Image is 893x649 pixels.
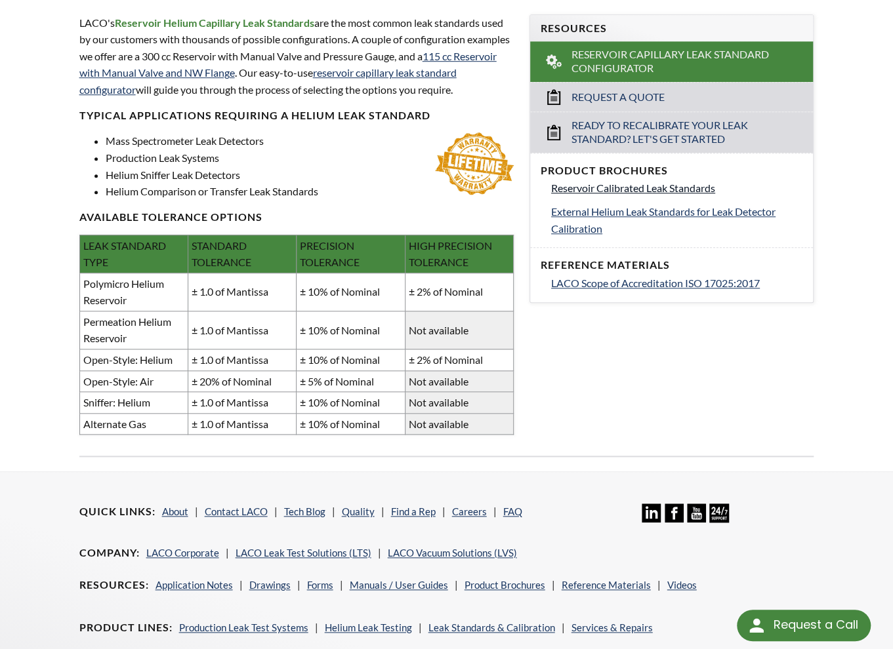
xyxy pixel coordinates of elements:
[83,239,166,269] span: LEAK STANDARD TYPE
[79,66,457,96] a: reservoir capillary leak standard configurator
[192,239,251,269] span: STANDARD TOLERANCE
[297,349,405,371] td: ± 10% of Nominal
[541,164,803,178] h4: Product Brochures
[188,392,296,414] td: ± 1.0 of Mantissa
[249,579,291,591] a: Drawings
[571,119,772,146] span: Ready to Recalibrate Your Leak Standard? Let's Get Started
[284,505,325,517] a: Tech Blog
[188,413,296,435] td: ± 1.0 of Mantissa
[297,370,405,392] td: ± 5% of Nominal
[325,621,412,633] a: Helium Leak Testing
[667,579,697,591] a: Videos
[79,50,497,79] a: 115 cc Reservoir with Manual Valve and NW Flange
[79,210,514,224] h4: available Tolerance options
[562,579,651,591] a: Reference Materials
[405,370,513,392] td: Not available
[571,621,653,633] a: Services & Repairs
[106,167,514,184] li: Helium Sniffer Leak Detectors
[79,546,140,560] h4: Company
[79,578,149,592] h4: Resources
[350,579,448,591] a: Manuals / User Guides
[541,22,803,35] h4: Resources
[551,277,760,289] span: LACO Scope of Accreditation ISO 17025:2017
[106,132,514,149] li: Mass Spectrometer Leak Detectors
[179,621,308,633] a: Production Leak Test Systems
[709,503,728,522] img: 24/7 Support Icon
[297,311,405,349] td: ± 10% of Nominal
[409,239,492,269] span: HIGH PRECISION TOLERANCE
[188,311,296,349] td: ± 1.0 of Mantissa
[79,413,188,435] td: Alternate Gas
[188,370,296,392] td: ± 20% of Nominal
[746,615,767,636] img: round button
[737,610,871,641] div: Request a Call
[405,273,513,311] td: ± 2% of Nominal
[106,183,514,200] li: Helium Comparison or Transfer Leak Standards
[79,621,173,635] h4: Product Lines
[405,413,513,435] td: Not available
[307,579,333,591] a: Forms
[405,311,513,349] td: Not available
[551,275,803,292] a: LACO Scope of Accreditation ISO 17025:2017
[156,579,233,591] a: Application Notes
[79,109,514,123] h4: Typical applications requiring a helium leak standard
[405,392,513,414] td: Not available
[465,579,545,591] a: Product Brochures
[297,413,405,435] td: ± 10% of Nominal
[188,273,296,311] td: ± 1.0 of Mantissa
[79,273,188,311] td: Polymicro Helium Reservoir
[551,180,803,197] a: Reservoir Calibrated Leak Standards
[388,547,517,559] a: LACO Vacuum Solutions (LVS)
[236,547,371,559] a: LACO Leak Test Solutions (LTS)
[146,547,219,559] a: LACO Corporate
[391,505,436,517] a: Find a Rep
[571,90,664,104] span: Request a Quote
[530,82,814,111] a: Request a Quote
[551,182,715,194] span: Reservoir Calibrated Leak Standards
[79,16,115,29] span: LACO's
[79,370,188,392] td: Open-Style: Air
[79,14,514,98] p: are the most common leak standards used by our customers with thousands of possible configuration...
[530,111,814,153] a: Ready to Recalibrate Your Leak Standard? Let's Get Started
[188,349,296,371] td: ± 1.0 of Mantissa
[405,349,513,371] td: ± 2% of Nominal
[541,258,803,272] h4: Reference Materials
[342,505,375,517] a: Quality
[106,149,514,167] li: Production Leak Systems
[428,621,555,633] a: Leak Standards & Calibration
[571,48,772,75] span: Reservoir Capillary Leak Standard Configurator
[551,203,803,237] a: External Helium Leak Standards for Leak Detector Calibration
[503,505,522,517] a: FAQ
[297,273,405,311] td: ± 10% of Nominal
[530,41,814,82] a: Reservoir Capillary Leak Standard Configurator
[115,16,314,29] strong: Reservoir Helium Capillary Leak Standards
[773,610,858,640] div: Request a Call
[79,311,188,349] td: Permeation Helium Reservoir
[435,132,514,195] img: lifetime-warranty.jpg
[297,392,405,414] td: ± 10% of Nominal
[162,505,188,517] a: About
[709,513,728,524] a: 24/7 Support
[205,505,268,517] a: Contact LACO
[79,349,188,371] td: Open-Style: Helium
[452,505,487,517] a: Careers
[551,205,776,235] span: External Helium Leak Standards for Leak Detector Calibration
[300,239,360,269] span: PRECISION TOLERANCE
[79,505,156,519] h4: Quick Links
[79,392,188,414] td: Sniffer: Helium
